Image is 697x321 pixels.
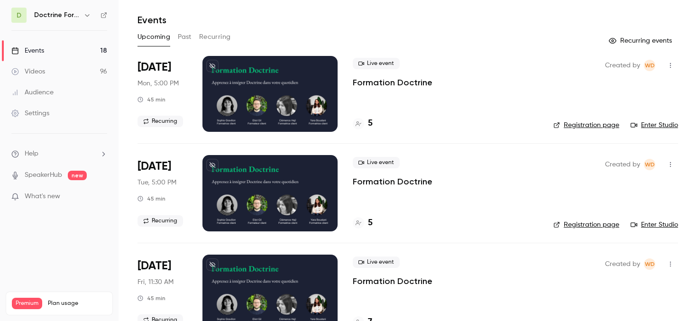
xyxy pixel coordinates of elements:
[605,258,640,270] span: Created by
[138,29,170,45] button: Upcoming
[645,258,655,270] span: WD
[25,170,62,180] a: SpeakerHub
[138,195,165,202] div: 45 min
[11,149,107,159] li: help-dropdown-opener
[368,217,373,229] h4: 5
[138,14,166,26] h1: Events
[553,120,619,130] a: Registration page
[644,60,655,71] span: Webinar Doctrine
[12,298,42,309] span: Premium
[645,60,655,71] span: WD
[353,77,432,88] a: Formation Doctrine
[68,171,87,180] span: new
[25,149,38,159] span: Help
[11,67,45,76] div: Videos
[605,33,678,48] button: Recurring events
[178,29,192,45] button: Past
[138,277,174,287] span: Fri, 11:30 AM
[644,159,655,170] span: Webinar Doctrine
[645,159,655,170] span: WD
[138,155,187,231] div: Sep 16 Tue, 5:00 PM (Europe/Paris)
[11,109,49,118] div: Settings
[138,116,183,127] span: Recurring
[644,258,655,270] span: Webinar Doctrine
[353,176,432,187] a: Formation Doctrine
[138,60,171,75] span: [DATE]
[631,120,678,130] a: Enter Studio
[34,10,80,20] h6: Doctrine Formation Avocats
[353,117,373,130] a: 5
[25,192,60,202] span: What's new
[11,88,54,97] div: Audience
[199,29,231,45] button: Recurring
[48,300,107,307] span: Plan usage
[11,46,44,55] div: Events
[353,58,400,69] span: Live event
[138,215,183,227] span: Recurring
[138,96,165,103] div: 45 min
[353,157,400,168] span: Live event
[138,178,176,187] span: Tue, 5:00 PM
[353,257,400,268] span: Live event
[17,10,21,20] span: D
[605,159,640,170] span: Created by
[96,193,107,201] iframe: Noticeable Trigger
[605,60,640,71] span: Created by
[631,220,678,229] a: Enter Studio
[353,275,432,287] a: Formation Doctrine
[138,79,179,88] span: Mon, 5:00 PM
[553,220,619,229] a: Registration page
[138,159,171,174] span: [DATE]
[138,258,171,274] span: [DATE]
[138,56,187,132] div: Sep 15 Mon, 5:00 PM (Europe/Paris)
[138,294,165,302] div: 45 min
[368,117,373,130] h4: 5
[353,217,373,229] a: 5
